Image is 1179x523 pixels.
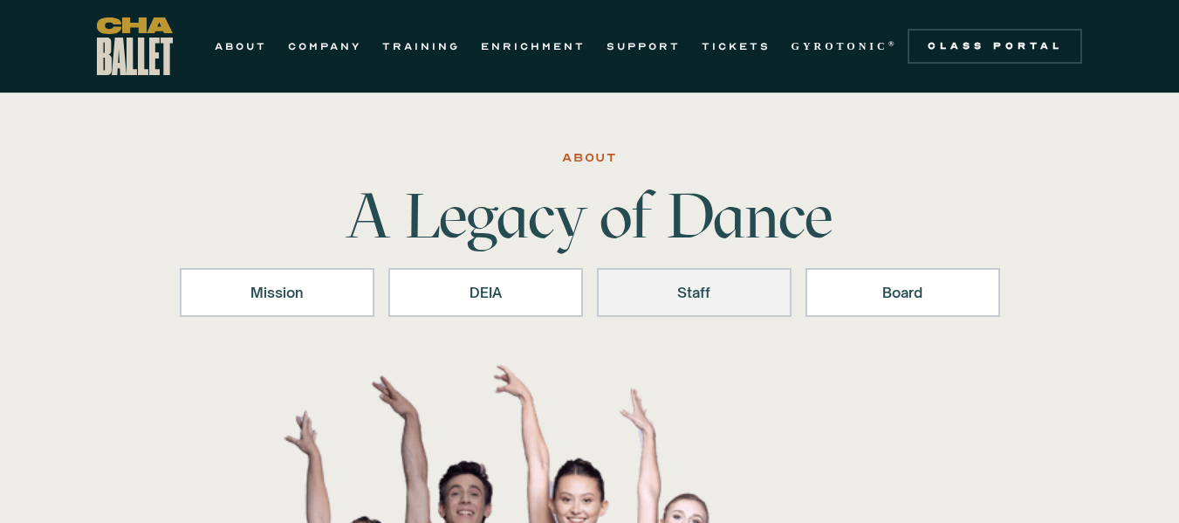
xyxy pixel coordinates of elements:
a: SUPPORT [607,36,681,57]
div: Staff [620,282,769,303]
div: Mission [202,282,352,303]
div: Board [828,282,977,303]
a: home [97,17,173,75]
a: ENRICHMENT [481,36,586,57]
a: TRAINING [382,36,460,57]
div: ABOUT [562,148,617,169]
a: Board [805,268,1000,317]
a: Mission [180,268,374,317]
a: Staff [597,268,792,317]
a: GYROTONIC® [792,36,898,57]
a: TICKETS [702,36,771,57]
a: COMPANY [288,36,361,57]
h1: A Legacy of Dance [318,184,862,247]
strong: GYROTONIC [792,40,888,52]
div: DEIA [411,282,560,303]
div: Class Portal [918,39,1072,53]
a: DEIA [388,268,583,317]
a: Class Portal [908,29,1082,64]
sup: ® [888,39,898,48]
a: ABOUT [215,36,267,57]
